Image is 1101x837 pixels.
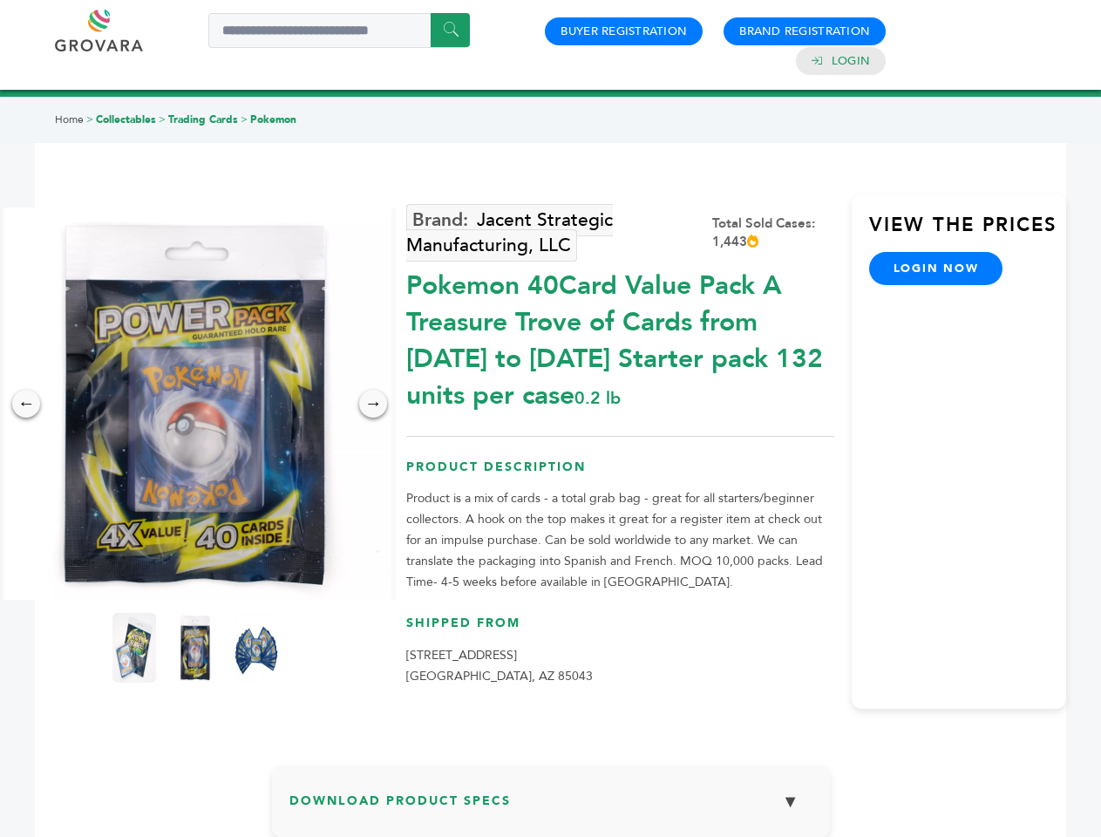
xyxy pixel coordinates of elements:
h3: Download Product Specs [289,783,812,834]
span: > [159,112,166,126]
a: Jacent Strategic Manufacturing, LLC [406,204,613,262]
img: Pokemon 40-Card Value Pack – A Treasure Trove of Cards from 1996 to 2024 - Starter pack! 132 unit... [234,613,278,683]
div: Pokemon 40Card Value Pack A Treasure Trove of Cards from [DATE] to [DATE] Starter pack 132 units ... [406,259,834,414]
input: Search a product or brand... [208,13,470,48]
a: Collectables [96,112,156,126]
h3: Shipped From [406,615,834,645]
h3: View the Prices [869,212,1066,252]
a: Login [832,53,870,69]
a: Brand Registration [739,24,870,39]
div: Total Sold Cases: 1,443 [712,214,834,251]
a: Pokemon [250,112,296,126]
span: > [241,112,248,126]
a: Trading Cards [168,112,238,126]
span: 0.2 lb [574,386,621,410]
img: Pokemon 40-Card Value Pack – A Treasure Trove of Cards from 1996 to 2024 - Starter pack! 132 unit... [173,613,217,683]
div: ← [12,390,40,418]
span: > [86,112,93,126]
a: login now [869,252,1003,285]
a: Buyer Registration [561,24,687,39]
a: Home [55,112,84,126]
h3: Product Description [406,459,834,489]
div: → [359,390,387,418]
p: [STREET_ADDRESS] [GEOGRAPHIC_DATA], AZ 85043 [406,645,834,687]
button: ▼ [769,783,812,820]
img: Pokemon 40-Card Value Pack – A Treasure Trove of Cards from 1996 to 2024 - Starter pack! 132 unit... [112,613,156,683]
p: Product is a mix of cards - a total grab bag - great for all starters/beginner collectors. A hook... [406,488,834,593]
